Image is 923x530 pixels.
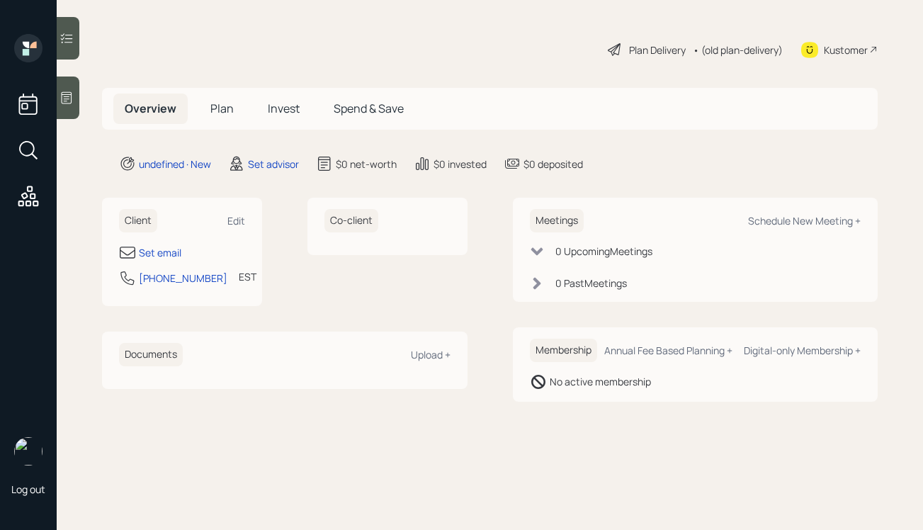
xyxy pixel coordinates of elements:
div: $0 net-worth [336,157,397,171]
span: Invest [268,101,300,116]
span: Spend & Save [334,101,404,116]
img: retirable_logo.png [14,437,43,466]
div: Upload + [411,348,451,361]
span: Overview [125,101,176,116]
h6: Client [119,209,157,232]
div: 0 Upcoming Meeting s [555,244,652,259]
div: Plan Delivery [629,43,686,57]
div: No active membership [550,374,651,389]
span: Plan [210,101,234,116]
h6: Membership [530,339,597,362]
div: Kustomer [824,43,868,57]
div: [PHONE_NUMBER] [139,271,227,286]
div: Edit [227,214,245,227]
div: EST [239,269,256,284]
div: Schedule New Meeting + [748,214,861,227]
div: undefined · New [139,157,211,171]
div: Digital-only Membership + [744,344,861,357]
div: $0 invested [434,157,487,171]
div: Annual Fee Based Planning + [604,344,732,357]
h6: Meetings [530,209,584,232]
div: $0 deposited [523,157,583,171]
h6: Documents [119,343,183,366]
div: Set advisor [248,157,299,171]
div: Set email [139,245,181,260]
div: Log out [11,483,45,496]
h6: Co-client [324,209,378,232]
div: • (old plan-delivery) [693,43,783,57]
div: 0 Past Meeting s [555,276,627,291]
